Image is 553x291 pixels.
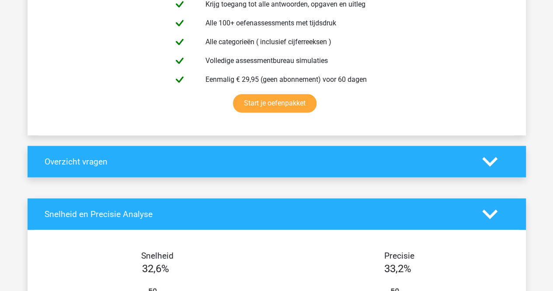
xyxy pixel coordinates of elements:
h4: Precisie [287,251,512,261]
span: 33,2% [384,263,411,275]
h4: Snelheid [45,251,270,261]
a: Start je oefenpakket [233,94,316,112]
span: 32,6% [142,263,169,275]
h4: Snelheid en Precisie Analyse [45,209,469,219]
h4: Overzicht vragen [45,157,469,167]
